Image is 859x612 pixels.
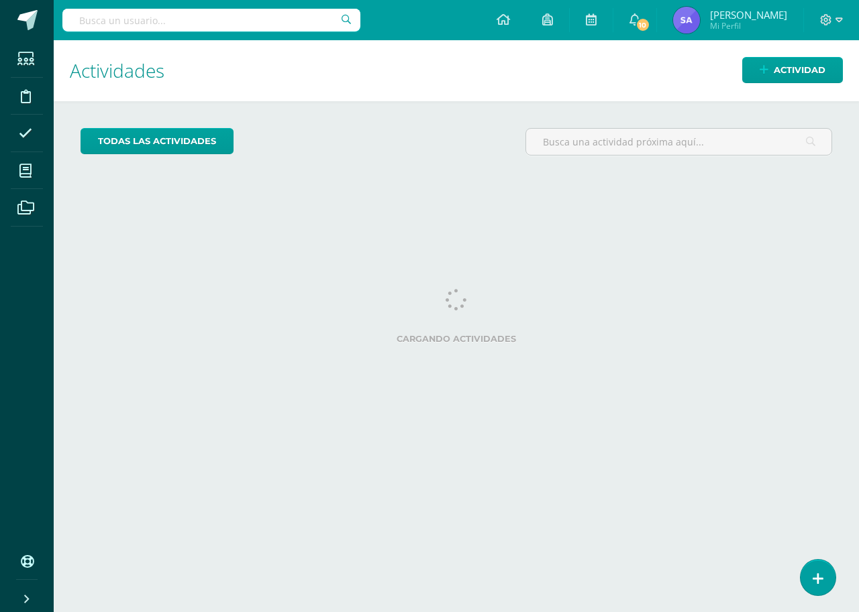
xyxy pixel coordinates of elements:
span: [PERSON_NAME] [710,8,787,21]
span: Mi Perfil [710,20,787,32]
label: Cargando actividades [81,334,832,344]
h1: Actividades [70,40,843,101]
img: e13c725d1f66a19cb499bd52eb79269c.png [673,7,700,34]
span: 10 [635,17,650,32]
input: Busca una actividad próxima aquí... [526,129,831,155]
a: Actividad [742,57,843,83]
input: Busca un usuario... [62,9,360,32]
a: todas las Actividades [81,128,234,154]
span: Actividad [774,58,825,82]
